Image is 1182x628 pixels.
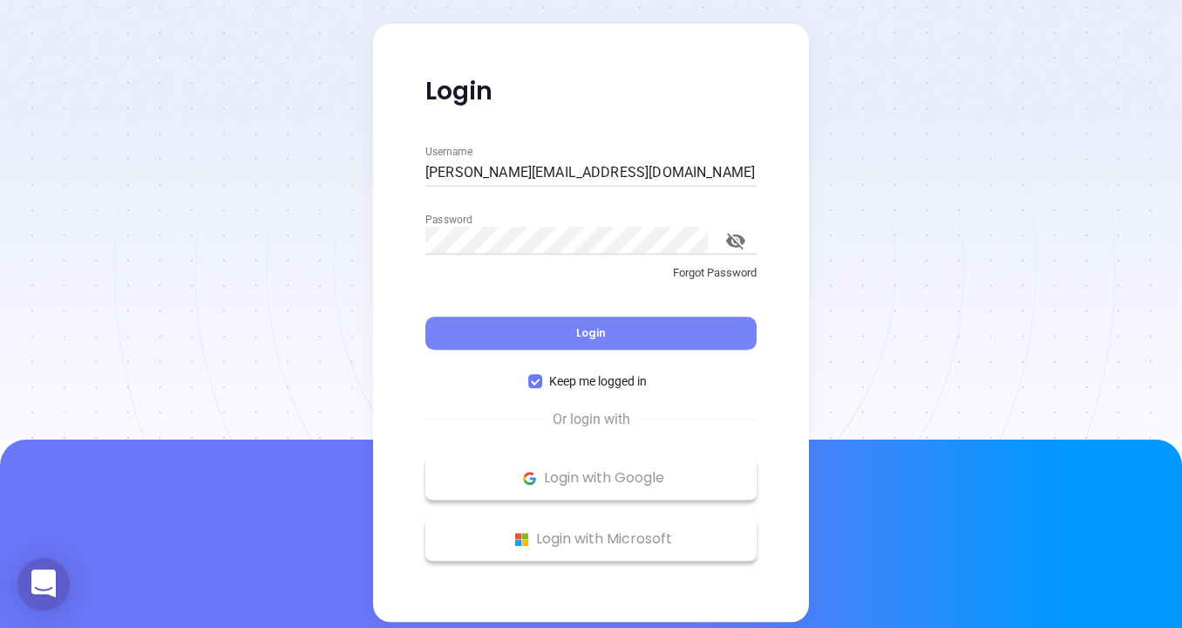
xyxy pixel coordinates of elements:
label: Username [425,147,472,157]
button: toggle password visibility [715,220,757,262]
p: Login with Google [434,465,748,491]
span: Keep me logged in [542,372,654,391]
p: Login [425,76,757,107]
button: Microsoft Logo Login with Microsoft [425,517,757,561]
img: Microsoft Logo [511,529,533,550]
button: Google Logo Login with Google [425,456,757,500]
p: Login with Microsoft [434,526,748,552]
a: Forgot Password [425,264,757,296]
span: Or login with [544,409,639,430]
span: Login [576,325,606,340]
label: Password [425,215,472,225]
button: Login [425,317,757,350]
p: Forgot Password [425,264,757,282]
img: Google Logo [519,468,540,489]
